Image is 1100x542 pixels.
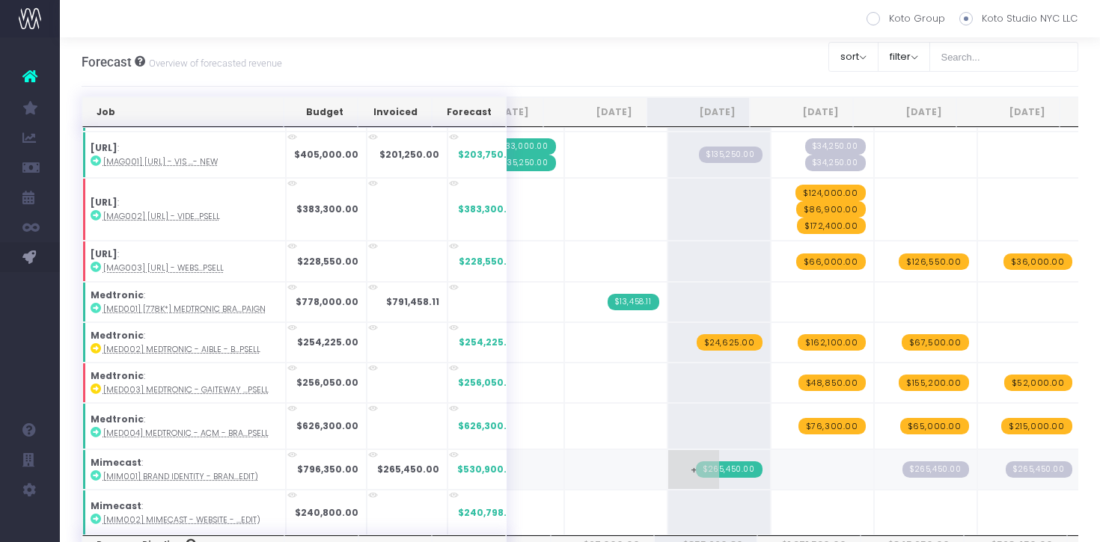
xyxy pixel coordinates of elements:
strong: [URL] [91,247,117,260]
span: $626,300.00 [458,419,520,433]
span: $383,300.00 [458,203,520,216]
td: : [82,449,286,490]
strong: Mimecast [91,499,141,512]
strong: $796,350.00 [297,463,358,475]
strong: [URL] [91,141,117,154]
td: : [82,322,286,363]
span: wayahead Revenue Forecast Item [798,375,866,391]
strong: Medtronic [91,413,144,425]
strong: $228,550.00 [297,255,358,268]
span: $530,900.00 [457,463,520,476]
strong: $778,000.00 [296,295,358,308]
span: wayahead Revenue Forecast Item [899,253,969,270]
th: Invoiced [358,97,431,127]
abbr: [MAG002] magicschool.ai - Video Development - Brand - Upsell [103,211,220,222]
strong: Mimecast [91,456,141,469]
abbr: [MED002] Medtronic - AiBLE - Brand - Upsell [103,344,260,355]
td: : [82,490,286,536]
strong: $265,450.00 [377,463,439,475]
span: wayahead Revenue Forecast Item [798,418,866,434]
th: Nov 25: activate to sort column ascending [853,97,956,127]
span: Streamtime Draft Invoice: null – [MIM001] Brand Identity - Brand - New (Nick Edit) [1006,461,1072,478]
strong: $626,300.00 [296,419,358,432]
span: Streamtime Invoice: 319 – Medtronic Stealth AXiS - Koto Travel Expenses [608,294,659,310]
span: $240,798.00 [458,506,520,520]
span: wayahead Revenue Forecast Item [795,185,866,201]
td: : [82,178,286,241]
th: Job: activate to sort column ascending [82,97,284,127]
th: Aug 25: activate to sort column ascending [543,97,647,127]
abbr: [MED003] Medtronic - Gaiteway - Brand - Upsell [103,384,269,395]
span: Streamtime Draft Invoice: null – MagicSchool.ai - Brand Identity - Phase 3 (second 50%) [805,155,866,171]
span: $203,750.00 [458,148,520,161]
span: wayahead Revenue Forecast Item [1003,253,1072,270]
strong: $405,000.00 [294,148,358,161]
span: wayahead Revenue Forecast Item [1004,375,1072,391]
th: Dec 25: activate to sort column ascending [956,97,1060,127]
span: Streamtime Invoice: 316 – MagicSchool.ai - Brand Identity - Phase 1 (second 50%) [494,138,556,155]
strong: $201,250.00 [379,148,439,161]
abbr: [MED004] Medtronic - ACM - Brand - Upsell [103,428,269,439]
span: wayahead Revenue Forecast Item [796,253,866,270]
td: : [82,241,286,281]
td: : [82,132,286,178]
strong: $240,800.00 [295,506,358,519]
span: Streamtime Invoice: 317 – MagicSchool.ai - Brand Identity - Phase 2 (first 50%) [492,155,556,171]
abbr: [MIM001] Brand Identity - Brand - New (Nick Edit) [103,471,258,482]
abbr: [MAG001] magicschool.ai - Vis & Verbal ID - Brand - New [103,156,218,167]
th: Forecast [432,97,506,127]
th: Sep 25: activate to sort column ascending [647,97,750,127]
span: wayahead Revenue Forecast Item [1001,418,1072,434]
span: Streamtime Invoice: 335 – [MIM001] Brand Identity - Brand - New (Nick Edit) [696,461,763,478]
span: wayahead Revenue Forecast Item [900,418,969,434]
strong: Medtronic [91,329,144,342]
td: : [82,282,286,322]
span: wayahead Revenue Forecast Item [899,375,969,391]
span: wayahead Revenue Forecast Item [902,334,969,351]
span: $228,550.00 [459,255,520,268]
input: Search... [929,42,1079,72]
span: wayahead Revenue Forecast Item [798,334,866,351]
span: wayahead Revenue Forecast Item [796,201,866,218]
abbr: [MIM002] Mimecast - Website - Digital - New (Nick edit) [103,514,260,526]
img: images/default_profile_image.png [19,512,41,535]
strong: Medtronic [91,369,144,382]
span: Streamtime Draft Invoice: null – [MIM001] Brand Identity - Brand - New (Nick Edit) [902,461,969,478]
span: + [668,450,719,489]
label: Koto Studio NYC LLC [959,11,1078,26]
label: Koto Group [867,11,945,26]
span: $254,225.00 [459,336,520,349]
span: $256,050.00 [458,376,520,389]
th: Budget [284,97,358,127]
span: Streamtime Draft Invoice: null – MagicSchool.ai - Brand Identity - Phase 3 (first 50%) [805,138,866,155]
span: Streamtime Draft Invoice: null – MagicSchool.ai - Brand Identity - Phase 2 (second 50%) [699,147,763,163]
span: wayahead Revenue Forecast Item [697,334,763,351]
abbr: [MAG003] magicschool.ai - Website - Digital - Upsell [103,262,224,274]
small: Overview of forecasted revenue [145,55,282,70]
strong: $383,300.00 [296,203,358,215]
span: Forecast [82,55,132,70]
strong: [URL] [91,196,117,209]
strong: $256,050.00 [296,376,358,389]
strong: $254,225.00 [297,336,358,348]
strong: $791,458.11 [386,295,439,308]
td: : [82,403,286,449]
td: : [82,363,286,403]
button: sort [828,42,879,72]
abbr: [MED001] [778K*] Medtronic Brand Strategy & Campaign [103,304,266,315]
span: wayahead Revenue Forecast Item [797,218,866,234]
button: filter [878,42,930,72]
th: Oct 25: activate to sort column ascending [750,97,853,127]
strong: Medtronic [91,289,144,301]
